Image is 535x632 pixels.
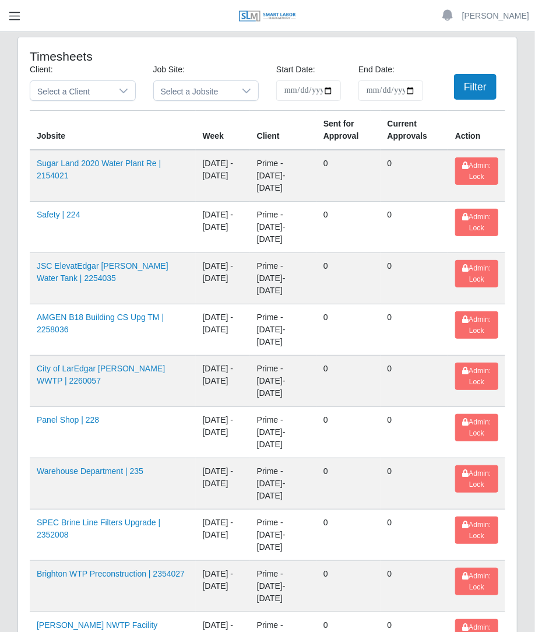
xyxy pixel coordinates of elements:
td: [DATE] - [DATE] [196,458,250,510]
td: 0 [381,356,448,407]
button: Admin: Lock [455,414,498,441]
td: 0 [316,253,381,304]
th: Sent for Approval [316,111,381,150]
label: Job Site: [153,64,185,76]
td: Prime - [DATE]-[DATE] [250,304,316,356]
td: 0 [381,510,448,561]
span: Admin: Lock [462,315,491,334]
span: Admin: Lock [462,572,491,591]
td: Prime - [DATE]-[DATE] [250,458,316,510]
td: 0 [316,407,381,458]
td: [DATE] - [DATE] [196,510,250,561]
span: Admin: Lock [462,521,491,539]
a: SPEC Brine Line Filters Upgrade | 2352008 [37,518,160,539]
th: Week [196,111,250,150]
button: Admin: Lock [455,568,498,595]
button: Admin: Lock [455,517,498,544]
td: 0 [381,407,448,458]
span: Select a Jobsite [154,81,235,100]
a: Brighton WTP Preconstruction | 2354027 [37,569,185,578]
a: City of LarEdgar [PERSON_NAME] WWTP | 2260057 [37,364,165,385]
td: 0 [316,510,381,561]
button: Admin: Lock [455,209,498,236]
td: 0 [316,202,381,253]
td: 0 [381,561,448,612]
span: Admin: Lock [462,469,491,488]
span: Admin: Lock [462,161,491,180]
a: AMGEN B18 Building CS Upg TM | 2258036 [37,313,164,334]
a: Warehouse Department | 235 [37,466,143,476]
td: 0 [316,150,381,202]
td: 0 [316,304,381,356]
td: 0 [381,253,448,304]
label: End Date: [358,64,395,76]
td: Prime - [DATE]-[DATE] [250,510,316,561]
a: Panel Shop | 228 [37,415,99,424]
button: Admin: Lock [455,363,498,390]
td: 0 [316,561,381,612]
button: Admin: Lock [455,260,498,287]
td: Prime - [DATE]-[DATE] [250,561,316,612]
td: [DATE] - [DATE] [196,304,250,356]
td: 0 [381,304,448,356]
th: Current Approvals [381,111,448,150]
td: Prime - [DATE]-[DATE] [250,150,316,202]
img: SLM Logo [238,10,297,23]
span: Admin: Lock [462,418,491,437]
button: Filter [454,74,497,100]
a: [PERSON_NAME] [462,10,529,22]
label: Start Date: [276,64,315,76]
td: Prime - [DATE]-[DATE] [250,202,316,253]
td: [DATE] - [DATE] [196,407,250,458]
label: Client: [30,64,53,76]
td: 0 [381,150,448,202]
a: Sugar Land 2020 Water Plant Re | 2154021 [37,159,161,180]
h4: Timesheets [30,49,218,64]
th: Action [448,111,505,150]
button: Admin: Lock [455,157,498,185]
span: Admin: Lock [462,213,491,231]
th: Client [250,111,316,150]
button: Admin: Lock [455,311,498,339]
td: [DATE] - [DATE] [196,561,250,612]
td: 0 [316,458,381,510]
span: Admin: Lock [462,367,491,385]
td: [DATE] - [DATE] [196,150,250,202]
td: Prime - [DATE]-[DATE] [250,407,316,458]
a: Safety | 224 [37,210,80,219]
td: [DATE] - [DATE] [196,202,250,253]
span: Admin: Lock [462,264,491,283]
td: Prime - [DATE]-[DATE] [250,356,316,407]
td: 0 [381,202,448,253]
td: 0 [316,356,381,407]
td: [DATE] - [DATE] [196,253,250,304]
td: [DATE] - [DATE] [196,356,250,407]
th: Jobsite [30,111,196,150]
span: Select a Client [30,81,112,100]
button: Admin: Lock [455,465,498,493]
a: JSC ElevatEdgar [PERSON_NAME] Water Tank | 2254035 [37,261,168,283]
td: Prime - [DATE]-[DATE] [250,253,316,304]
td: 0 [381,458,448,510]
